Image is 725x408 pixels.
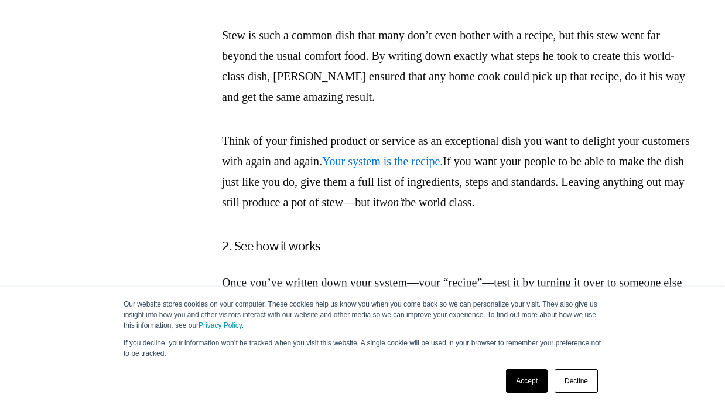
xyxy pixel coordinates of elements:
a: Accept [506,369,548,393]
a: Your system is the recipe. [322,155,443,168]
p: Once you’ve written down your system—your “recipe”—test it by turning it over to someone else and... [222,273,690,334]
p: Stew is such a common dish that many don’t even bother with a recipe, but this stew went far beyo... [222,25,690,107]
p: If you decline, your information won’t be tracked when you visit this website. A single cookie wi... [124,338,601,359]
em: won’t [379,196,405,209]
a: Privacy Policy [199,321,242,329]
p: Think of your finished product or service as an exceptional dish you want to delight your custome... [222,131,690,213]
p: Our website stores cookies on your computer. These cookies help us know you when you come back so... [124,299,601,331]
h3: 2. See how it works [222,236,690,255]
a: Decline [555,369,598,393]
